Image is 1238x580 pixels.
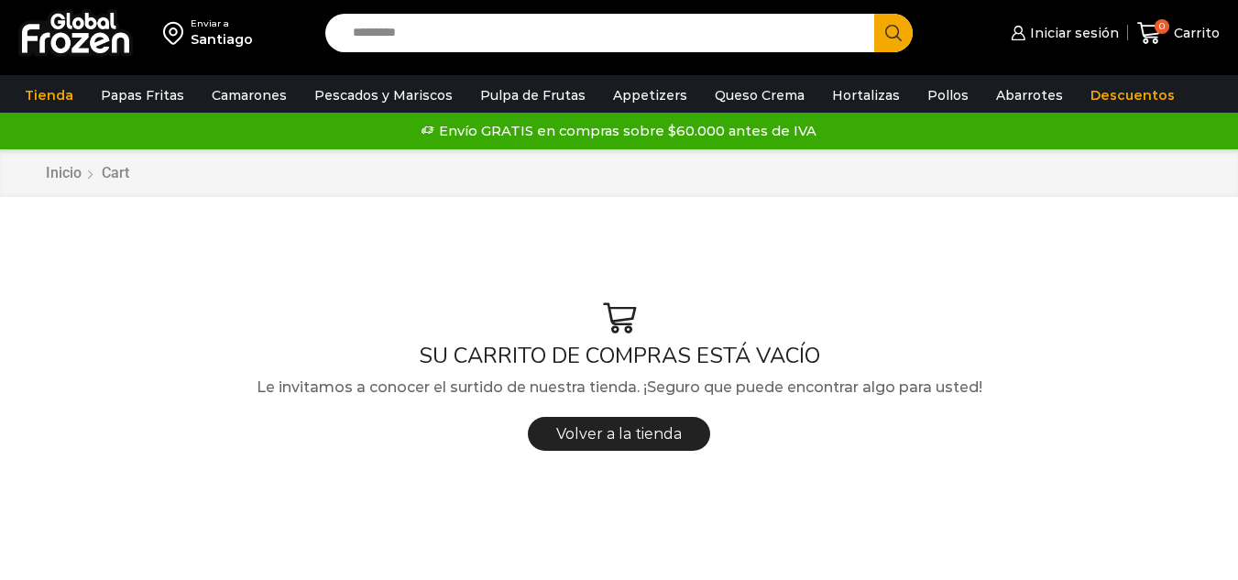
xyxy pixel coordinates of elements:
div: Enviar a [191,17,253,30]
span: Carrito [1169,24,1220,42]
a: Hortalizas [823,78,909,113]
a: Appetizers [604,78,696,113]
a: Volver a la tienda [528,417,710,451]
span: Cart [102,164,129,181]
a: Descuentos [1081,78,1184,113]
a: Pollos [918,78,978,113]
div: Santiago [191,30,253,49]
span: Iniciar sesión [1025,24,1119,42]
button: Search button [874,14,913,52]
a: Papas Fritas [92,78,193,113]
h1: SU CARRITO DE COMPRAS ESTÁ VACÍO [32,343,1206,369]
span: Volver a la tienda [556,425,682,443]
a: Pescados y Mariscos [305,78,462,113]
a: Tienda [16,78,82,113]
img: address-field-icon.svg [163,17,191,49]
a: Pulpa de Frutas [471,78,595,113]
a: Abarrotes [987,78,1072,113]
a: Iniciar sesión [1006,15,1118,51]
a: Camarones [203,78,296,113]
span: 0 [1155,19,1169,34]
p: Le invitamos a conocer el surtido de nuestra tienda. ¡Seguro que puede encontrar algo para usted! [32,376,1206,399]
a: Inicio [45,163,82,184]
a: 0 Carrito [1137,12,1220,55]
a: Queso Crema [706,78,814,113]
